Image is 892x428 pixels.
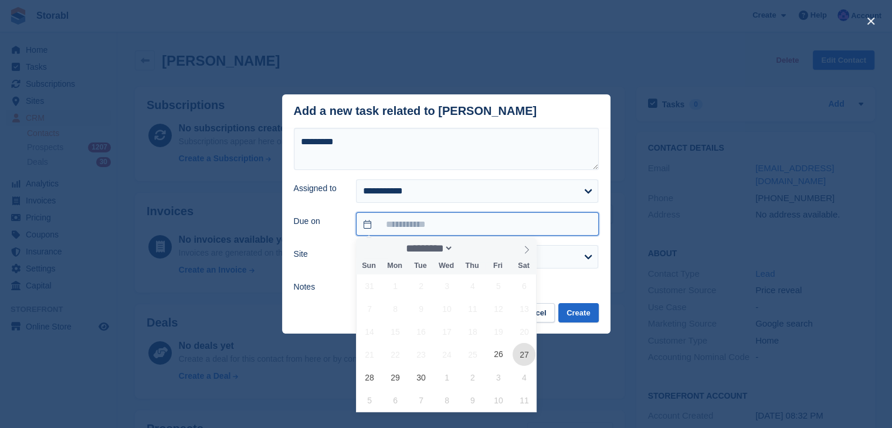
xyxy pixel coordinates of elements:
span: September 7, 2025 [358,297,381,320]
label: Notes [294,281,342,293]
span: September 24, 2025 [435,343,458,366]
span: September 16, 2025 [409,320,432,343]
span: September 1, 2025 [384,274,407,297]
span: October 4, 2025 [513,366,535,389]
span: September 12, 2025 [487,297,510,320]
span: September 4, 2025 [461,274,484,297]
input: Year [453,242,490,254]
span: September 19, 2025 [487,320,510,343]
span: October 3, 2025 [487,366,510,389]
span: September 15, 2025 [384,320,407,343]
span: September 14, 2025 [358,320,381,343]
span: September 2, 2025 [409,274,432,297]
span: October 9, 2025 [461,389,484,412]
span: August 31, 2025 [358,274,381,297]
select: Month [402,242,454,254]
span: October 8, 2025 [435,389,458,412]
span: September 27, 2025 [513,343,535,366]
span: September 28, 2025 [358,366,381,389]
span: October 10, 2025 [487,389,510,412]
span: September 13, 2025 [513,297,535,320]
span: September 30, 2025 [409,366,432,389]
span: September 9, 2025 [409,297,432,320]
span: September 20, 2025 [513,320,535,343]
span: September 5, 2025 [487,274,510,297]
span: September 17, 2025 [435,320,458,343]
span: September 11, 2025 [461,297,484,320]
label: Site [294,248,342,260]
span: October 5, 2025 [358,389,381,412]
span: October 7, 2025 [409,389,432,412]
span: Thu [459,262,485,270]
span: Sat [511,262,537,270]
span: Sun [356,262,382,270]
span: September 22, 2025 [384,343,407,366]
label: Assigned to [294,182,342,195]
span: September 18, 2025 [461,320,484,343]
span: September 25, 2025 [461,343,484,366]
label: Due on [294,215,342,227]
span: September 10, 2025 [435,297,458,320]
span: October 6, 2025 [384,389,407,412]
span: Wed [433,262,459,270]
span: September 8, 2025 [384,297,407,320]
span: Mon [382,262,408,270]
span: September 29, 2025 [384,366,407,389]
span: September 21, 2025 [358,343,381,366]
span: September 3, 2025 [435,274,458,297]
span: September 23, 2025 [409,343,432,366]
span: Fri [485,262,511,270]
span: October 11, 2025 [513,389,535,412]
div: Add a new task related to [PERSON_NAME] [294,104,537,118]
span: September 6, 2025 [513,274,535,297]
button: close [862,12,880,30]
span: October 1, 2025 [435,366,458,389]
button: Create [558,303,598,322]
span: Tue [408,262,433,270]
span: September 26, 2025 [487,343,510,366]
span: October 2, 2025 [461,366,484,389]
